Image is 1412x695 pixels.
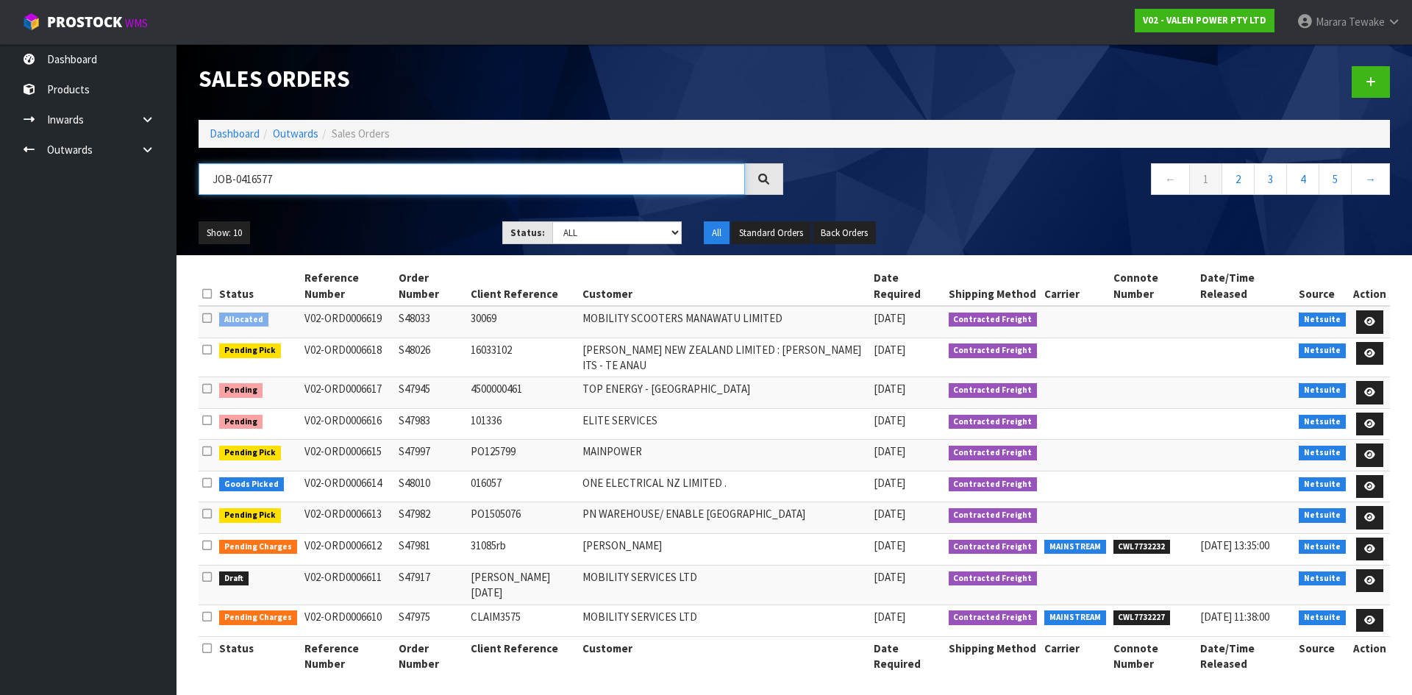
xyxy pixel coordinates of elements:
[1295,636,1349,675] th: Source
[219,383,263,398] span: Pending
[301,471,395,502] td: V02-ORD0006614
[22,13,40,31] img: cube-alt.png
[395,306,467,338] td: S48033
[301,377,395,409] td: V02-ORD0006617
[1189,163,1222,195] a: 1
[874,570,905,584] span: [DATE]
[273,126,318,140] a: Outwards
[805,163,1390,199] nav: Page navigation
[301,306,395,338] td: V02-ORD0006619
[813,221,876,245] button: Back Orders
[1197,636,1295,675] th: Date/Time Released
[1044,610,1106,625] span: MAINSTREAM
[219,477,284,492] span: Goods Picked
[47,13,122,32] span: ProStock
[1151,163,1190,195] a: ←
[1135,9,1274,32] a: V02 - VALEN POWER PTY LTD
[579,440,869,471] td: MAINPOWER
[579,266,869,306] th: Customer
[395,565,467,605] td: S47917
[949,343,1038,358] span: Contracted Freight
[467,440,579,471] td: PO125799
[579,338,869,377] td: [PERSON_NAME] NEW ZEALAND LIMITED : [PERSON_NAME] ITS - TE ANAU
[301,502,395,534] td: V02-ORD0006613
[1200,610,1269,624] span: [DATE] 11:38:00
[395,266,467,306] th: Order Number
[1222,163,1255,195] a: 2
[874,343,905,357] span: [DATE]
[301,266,395,306] th: Reference Number
[301,440,395,471] td: V02-ORD0006615
[945,266,1041,306] th: Shipping Method
[874,538,905,552] span: [DATE]
[219,313,268,327] span: Allocated
[579,565,869,605] td: MOBILITY SERVICES LTD
[1041,266,1110,306] th: Carrier
[219,540,297,555] span: Pending Charges
[219,508,281,523] span: Pending Pick
[874,507,905,521] span: [DATE]
[395,636,467,675] th: Order Number
[125,16,148,30] small: WMS
[301,408,395,440] td: V02-ORD0006616
[704,221,730,245] button: All
[949,446,1038,460] span: Contracted Freight
[579,502,869,534] td: PN WAREHOUSE/ ENABLE [GEOGRAPHIC_DATA]
[1113,610,1171,625] span: CWL7732227
[579,408,869,440] td: ELITE SERVICES
[395,408,467,440] td: S47983
[332,126,390,140] span: Sales Orders
[1349,15,1385,29] span: Tewake
[1197,266,1295,306] th: Date/Time Released
[874,413,905,427] span: [DATE]
[579,377,869,409] td: TOP ENERGY - [GEOGRAPHIC_DATA]
[1254,163,1287,195] a: 3
[1299,415,1346,430] span: Netsuite
[1299,313,1346,327] span: Netsuite
[301,636,395,675] th: Reference Number
[1299,343,1346,358] span: Netsuite
[301,565,395,605] td: V02-ORD0006611
[467,565,579,605] td: [PERSON_NAME] [DATE]
[1286,163,1319,195] a: 4
[395,338,467,377] td: S48026
[1299,610,1346,625] span: Netsuite
[215,636,301,675] th: Status
[467,605,579,636] td: CLAIM3575
[1299,571,1346,586] span: Netsuite
[1319,163,1352,195] a: 5
[870,266,945,306] th: Date Required
[1316,15,1347,29] span: Marara
[301,338,395,377] td: V02-ORD0006618
[874,476,905,490] span: [DATE]
[1295,266,1349,306] th: Source
[874,311,905,325] span: [DATE]
[215,266,301,306] th: Status
[219,415,263,430] span: Pending
[467,408,579,440] td: 101336
[510,227,545,239] strong: Status:
[949,540,1038,555] span: Contracted Freight
[949,571,1038,586] span: Contracted Freight
[1110,266,1197,306] th: Connote Number
[870,636,945,675] th: Date Required
[395,440,467,471] td: S47997
[874,444,905,458] span: [DATE]
[1299,508,1346,523] span: Netsuite
[579,605,869,636] td: MOBILITY SERVICES LTD
[1351,163,1390,195] a: →
[949,477,1038,492] span: Contracted Freight
[467,266,579,306] th: Client Reference
[1299,540,1346,555] span: Netsuite
[199,66,783,91] h1: Sales Orders
[874,610,905,624] span: [DATE]
[467,306,579,338] td: 30069
[731,221,811,245] button: Standard Orders
[301,605,395,636] td: V02-ORD0006610
[1349,636,1390,675] th: Action
[467,377,579,409] td: 4500000461
[949,383,1038,398] span: Contracted Freight
[1299,383,1346,398] span: Netsuite
[395,471,467,502] td: S48010
[199,163,745,195] input: Search sales orders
